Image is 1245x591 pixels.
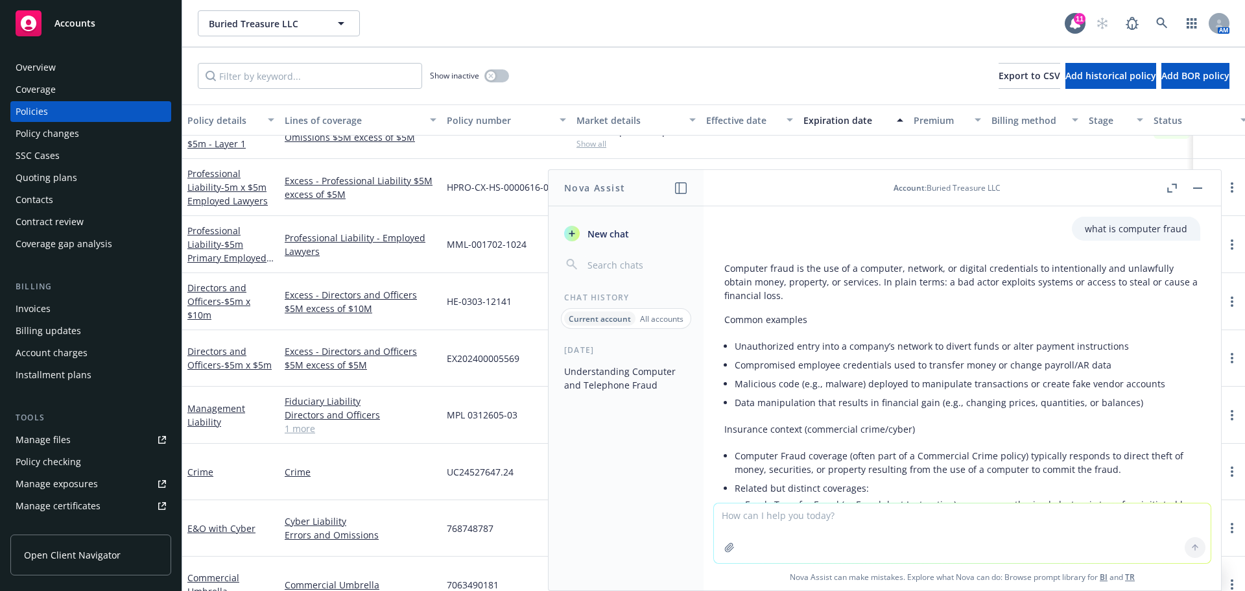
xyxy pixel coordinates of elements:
[706,114,779,127] div: Effective date
[10,234,171,254] a: Coverage gap analysis
[10,145,171,166] a: SSC Cases
[1224,464,1240,479] a: more
[1149,10,1175,36] a: Search
[285,465,436,479] a: Crime
[16,57,56,78] div: Overview
[735,446,1200,479] li: Computer Fraud coverage (often part of a Commercial Crime policy) typically responds to direct th...
[10,167,171,188] a: Quoting plans
[10,280,171,293] div: Billing
[447,522,493,535] span: 768748787
[564,181,625,195] h1: Nova Assist
[1100,572,1108,583] a: BI
[1179,10,1205,36] a: Switch app
[442,104,571,136] button: Policy number
[10,123,171,144] a: Policy changes
[10,57,171,78] a: Overview
[187,181,268,207] span: - 5m x $5m Employed Lawyers
[187,167,268,207] a: Professional Liability
[285,288,436,315] a: Excess - Directors and Officers $5M excess of $10M
[198,10,360,36] button: Buried Treasure LLC
[16,189,53,210] div: Contacts
[798,104,908,136] button: Expiration date
[16,474,98,494] div: Manage exposures
[16,452,81,472] div: Policy checking
[1224,407,1240,423] a: more
[16,234,112,254] div: Coverage gap analysis
[16,145,60,166] div: SSC Cases
[10,189,171,210] a: Contacts
[1065,63,1156,89] button: Add historical policy
[745,495,1200,527] li: Funds Transfer Fraud (or Fraudulent Instruction): covers unauthorized electronic transfers initia...
[447,180,554,194] span: HPRO-CX-HS-0000616-00
[285,174,436,201] a: Excess - Professional Liability $5M excess of $5M
[16,496,101,516] div: Manage certificates
[585,227,629,241] span: New chat
[447,352,519,365] span: EX202400005569
[187,466,213,478] a: Crime
[1224,350,1240,366] a: more
[285,394,436,408] a: Fiduciary Liability
[10,211,171,232] a: Contract review
[16,101,48,122] div: Policies
[10,518,171,538] a: Manage claims
[54,18,95,29] span: Accounts
[724,313,1200,326] p: Common examples
[724,422,1200,436] p: Insurance context (commercial crime/cyber)
[198,63,422,89] input: Filter by keyword...
[10,343,171,363] a: Account charges
[549,344,704,356] div: [DATE]
[735,393,1200,412] li: Data manipulation that results in financial gain (e.g., changing prices, quantities, or balances)
[10,298,171,319] a: Invoices
[1224,294,1240,309] a: more
[1161,63,1229,89] button: Add BOR policy
[986,104,1084,136] button: Billing method
[1084,104,1148,136] button: Stage
[285,408,436,422] a: Directors and Officers
[16,211,84,232] div: Contract review
[187,402,245,428] a: Management Liability
[1074,13,1085,25] div: 11
[10,496,171,516] a: Manage certificates
[1119,10,1145,36] a: Report a Bug
[10,452,171,472] a: Policy checking
[735,356,1200,374] li: Compromised employee credentials used to transfer money or change payroll/AR data
[16,298,51,319] div: Invoices
[10,101,171,122] a: Policies
[640,313,683,324] p: All accounts
[279,104,442,136] button: Lines of coverage
[10,365,171,385] a: Installment plans
[285,514,436,528] a: Cyber Liability
[10,429,171,450] a: Manage files
[10,5,171,42] a: Accounts
[430,70,479,81] span: Show inactive
[285,344,436,372] a: Excess - Directors and Officers $5M excess of $5M
[285,114,422,127] div: Lines of coverage
[1224,237,1240,252] a: more
[16,518,81,538] div: Manage claims
[701,104,798,136] button: Effective date
[724,261,1200,302] p: Computer fraud is the use of a computer, network, or digital credentials to intentionally and unl...
[24,548,121,562] span: Open Client Navigator
[447,465,514,479] span: UC24527647.24
[209,17,321,30] span: Buried Treasure LLC
[16,79,56,100] div: Coverage
[1065,69,1156,82] span: Add historical policy
[187,345,272,371] a: Directors and Officers
[908,104,986,136] button: Premium
[182,104,279,136] button: Policy details
[187,224,267,278] a: Professional Liability
[1085,222,1187,235] p: what is computer fraud
[10,79,171,100] a: Coverage
[10,320,171,341] a: Billing updates
[1125,572,1135,583] a: TR
[447,408,517,422] span: MPL 0312605-03
[10,474,171,494] span: Manage exposures
[914,114,967,127] div: Premium
[187,522,255,535] a: E&O with Cyber
[16,365,91,385] div: Installment plans
[16,320,81,341] div: Billing updates
[576,114,682,127] div: Market details
[285,231,436,258] a: Professional Liability - Employed Lawyers
[1224,180,1240,195] a: more
[1154,114,1233,127] div: Status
